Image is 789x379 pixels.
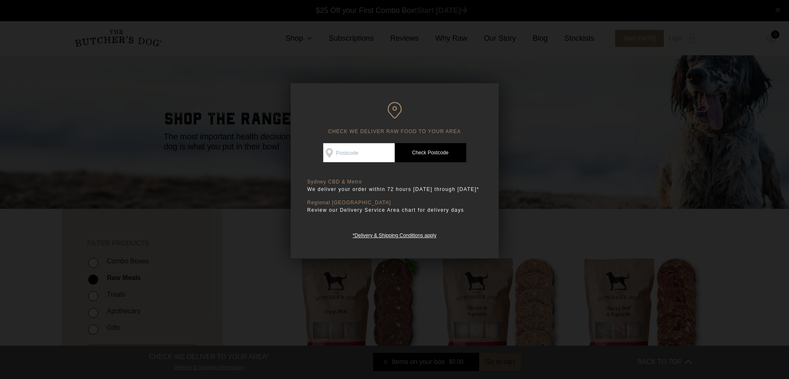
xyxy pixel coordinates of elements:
[307,102,482,135] h6: CHECK WE DELIVER RAW FOOD TO YOUR AREA
[395,143,466,162] a: Check Postcode
[307,206,482,214] p: Review our Delivery Service Area chart for delivery days
[323,143,395,162] input: Postcode
[307,179,482,185] p: Sydney CBD & Metro
[353,230,436,238] a: *Delivery & Shipping Conditions apply
[307,185,482,193] p: We deliver your order within 72 hours [DATE] through [DATE]*
[307,200,482,206] p: Regional [GEOGRAPHIC_DATA]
